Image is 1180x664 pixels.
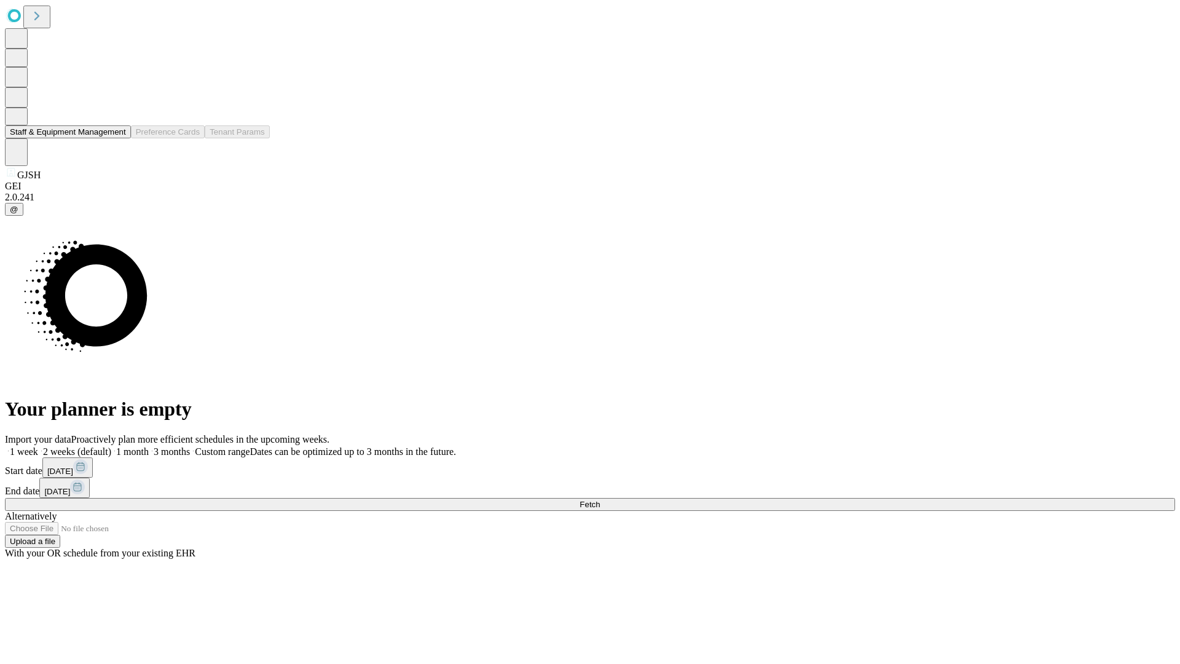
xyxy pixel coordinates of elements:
span: Alternatively [5,511,57,521]
div: 2.0.241 [5,192,1175,203]
span: Dates can be optimized up to 3 months in the future. [250,446,456,457]
span: [DATE] [44,487,70,496]
span: Custom range [195,446,250,457]
button: Upload a file [5,535,60,548]
span: [DATE] [47,467,73,476]
span: 3 months [154,446,190,457]
button: Tenant Params [205,125,270,138]
span: 1 week [10,446,38,457]
button: Preference Cards [131,125,205,138]
button: @ [5,203,23,216]
span: @ [10,205,18,214]
span: Fetch [580,500,600,509]
span: 2 weeks (default) [43,446,111,457]
span: 1 month [116,446,149,457]
span: Import your data [5,434,71,445]
div: End date [5,478,1175,498]
span: GJSH [17,170,41,180]
div: Start date [5,457,1175,478]
button: Staff & Equipment Management [5,125,131,138]
span: With your OR schedule from your existing EHR [5,548,195,558]
span: Proactively plan more efficient schedules in the upcoming weeks. [71,434,329,445]
h1: Your planner is empty [5,398,1175,421]
button: Fetch [5,498,1175,511]
button: [DATE] [39,478,90,498]
button: [DATE] [42,457,93,478]
div: GEI [5,181,1175,192]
